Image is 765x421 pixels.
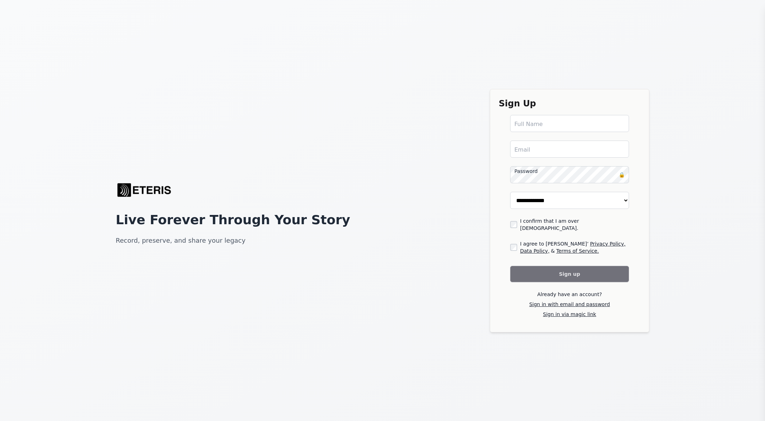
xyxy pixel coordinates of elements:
[116,176,173,204] a: Eteris Logo
[510,291,629,298] p: Already have an account?
[510,266,629,282] button: Sign up
[529,301,610,307] a: Sign in with email and password
[520,217,629,232] label: I confirm that I am over [DEMOGRAPHIC_DATA].
[520,240,629,254] label: I agree to [PERSON_NAME]’ &
[514,146,530,154] label: Email
[590,240,625,247] a: Privacy Policy,
[116,213,350,227] h1: Live Forever Through Your Story
[556,247,599,254] a: Terms of Service.
[543,311,596,317] a: Sign in via magic link
[116,236,246,246] p: Record, preserve, and share your legacy
[520,247,550,254] a: Data Policy,
[514,120,543,128] label: Full Name
[619,171,625,178] button: Show password
[499,98,640,109] h3: Sign Up
[116,176,173,204] img: Eteris Life Logo
[514,168,538,175] label: Password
